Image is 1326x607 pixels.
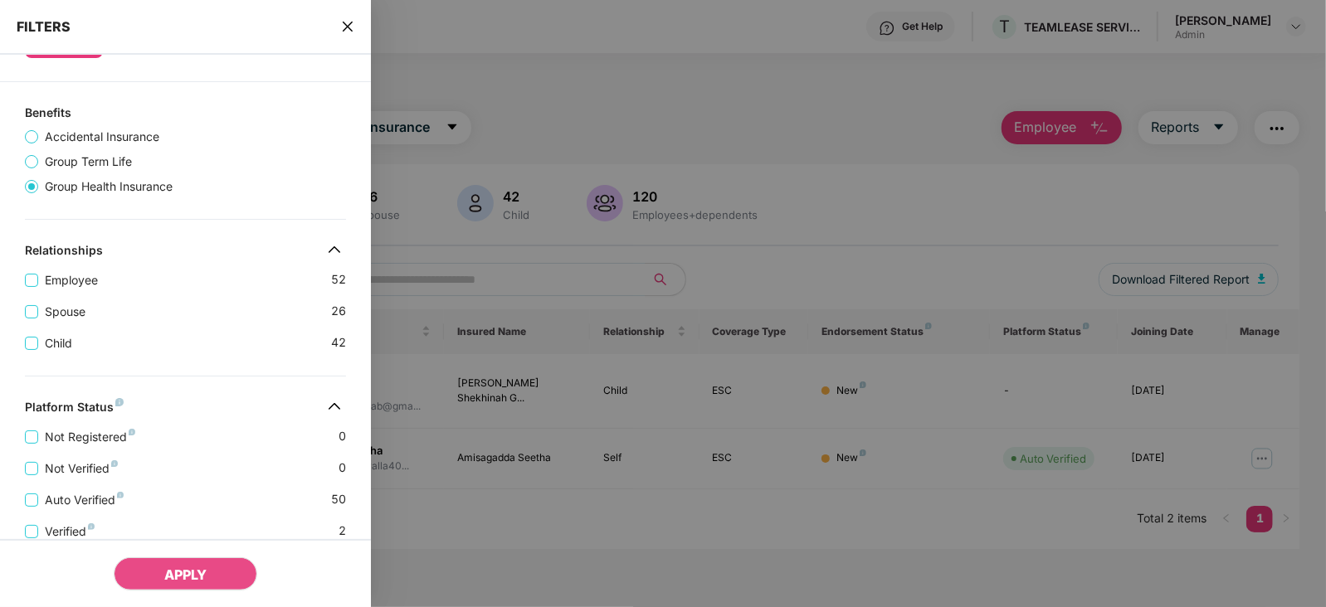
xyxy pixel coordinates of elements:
[331,302,346,321] span: 26
[38,303,92,321] span: Spouse
[38,459,124,478] span: Not Verified
[339,427,346,446] span: 0
[321,236,348,263] img: svg+xml;base64,PHN2ZyB4bWxucz0iaHR0cDovL3d3dy53My5vcmcvMjAwMC9zdmciIHdpZHRoPSIzMiIgaGVpZ2h0PSIzMi...
[88,523,95,530] img: svg+xml;base64,PHN2ZyB4bWxucz0iaHR0cDovL3d3dy53My5vcmcvMjAwMC9zdmciIHdpZHRoPSI4IiBoZWlnaHQ9IjgiIH...
[331,270,346,289] span: 52
[38,128,166,146] span: Accidental Insurance
[17,18,71,35] span: FILTERS
[38,153,139,171] span: Group Term Life
[38,334,79,352] span: Child
[129,429,135,435] img: svg+xml;base64,PHN2ZyB4bWxucz0iaHR0cDovL3d3dy53My5vcmcvMjAwMC9zdmciIHdpZHRoPSI4IiBoZWlnaHQ9IjgiIH...
[38,491,130,509] span: Auto Verified
[339,522,346,541] span: 2
[321,393,348,420] img: svg+xml;base64,PHN2ZyB4bWxucz0iaHR0cDovL3d3dy53My5vcmcvMjAwMC9zdmciIHdpZHRoPSIzMiIgaGVpZ2h0PSIzMi...
[331,490,346,509] span: 50
[38,177,179,196] span: Group Health Insurance
[38,428,142,446] span: Not Registered
[25,243,103,263] div: Relationships
[25,400,124,420] div: Platform Status
[38,522,101,541] span: Verified
[111,460,118,467] img: svg+xml;base64,PHN2ZyB4bWxucz0iaHR0cDovL3d3dy53My5vcmcvMjAwMC9zdmciIHdpZHRoPSI4IiBoZWlnaHQ9IjgiIH...
[331,333,346,352] span: 42
[339,459,346,478] span: 0
[341,18,354,35] span: close
[114,557,257,590] button: APPLY
[164,566,207,583] span: APPLY
[117,492,124,498] img: svg+xml;base64,PHN2ZyB4bWxucz0iaHR0cDovL3d3dy53My5vcmcvMjAwMC9zdmciIHdpZHRoPSI4IiBoZWlnaHQ9IjgiIH...
[38,271,105,289] span: Employee
[115,398,124,406] img: svg+xml;base64,PHN2ZyB4bWxucz0iaHR0cDovL3d3dy53My5vcmcvMjAwMC9zdmciIHdpZHRoPSI4IiBoZWlnaHQ9IjgiIH...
